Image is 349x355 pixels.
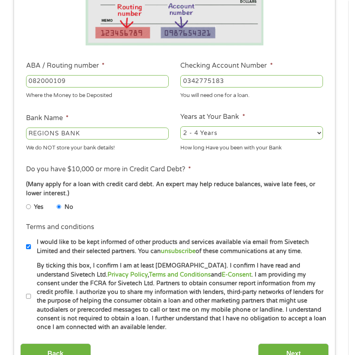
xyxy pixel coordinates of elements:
label: Yes [34,203,43,212]
label: By ticking this box, I confirm I am at least [DEMOGRAPHIC_DATA]. I confirm I have read and unders... [31,261,328,331]
label: No [65,203,73,212]
label: ABA / Routing number [26,62,105,70]
input: 263177916 [26,75,169,88]
div: (Many apply for a loan with credit card debt. An expert may help reduce balances, waive late fees... [26,180,323,198]
label: Do you have $10,000 or more in Credit Card Debt? [26,165,191,174]
a: unsubscribe [161,248,196,255]
div: How long Have you been with your Bank [180,141,323,152]
div: Where the Money to be Deposited [26,89,169,100]
a: E-Consent [222,271,251,278]
label: Terms and conditions [26,223,94,232]
input: 345634636 [180,75,323,88]
div: You will need one for a loan. [180,89,323,100]
div: We do NOT store your bank details! [26,141,169,152]
a: Privacy Policy [108,271,148,278]
label: I would like to be kept informed of other products and services available via email from Sivetech... [31,238,328,256]
a: Terms and Conditions [149,271,211,278]
label: Checking Account Number [180,62,273,70]
label: Bank Name [26,114,69,123]
label: Years at Your Bank [180,113,245,121]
